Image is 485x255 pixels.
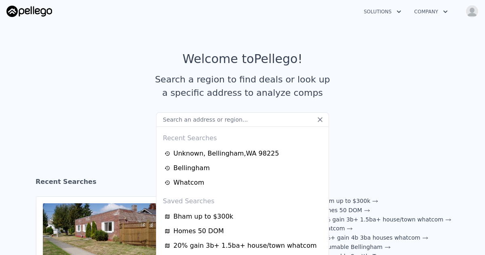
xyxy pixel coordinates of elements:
[152,73,333,99] div: Search a region to find deals or look up a specific address to analyze comps
[6,6,52,17] img: Pellego
[164,241,323,251] a: 20% gain 3b+ 1.5ba+ house/town whatcom
[164,149,323,158] a: Unknown, Bellingham,WA 98225
[318,198,379,204] a: Bham up to $300k
[156,112,329,127] input: Search an address or region...
[173,241,317,251] span: 20% gain 3b+ 1.5ba+ house/town whatcom
[164,178,323,188] a: Whatcom
[164,212,323,221] a: Bham up to $300k
[357,4,408,19] button: Solutions
[318,207,370,213] a: Homes 50 DOM
[164,226,323,236] a: Homes 50 DOM
[160,190,325,209] div: Saved Searches
[173,226,224,236] span: Homes 50 DOM
[318,234,428,241] a: 20%+ gain 4b 3ba houses whatcom
[408,4,454,19] button: Company
[36,171,449,196] div: Recent Searches
[466,5,479,18] img: avatar
[318,225,353,232] a: Whatcom
[183,52,303,66] div: Welcome to Pellego !
[318,216,451,223] a: 20% gain 3b+ 1.5ba+ house/town whatcom
[164,163,323,173] a: Bellingham
[318,244,391,250] a: Assumable Bellingham
[173,212,233,221] span: Bham up to $300k
[160,127,325,146] div: Recent Searches
[173,149,279,158] div: Unknown , Bellingham , WA 98225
